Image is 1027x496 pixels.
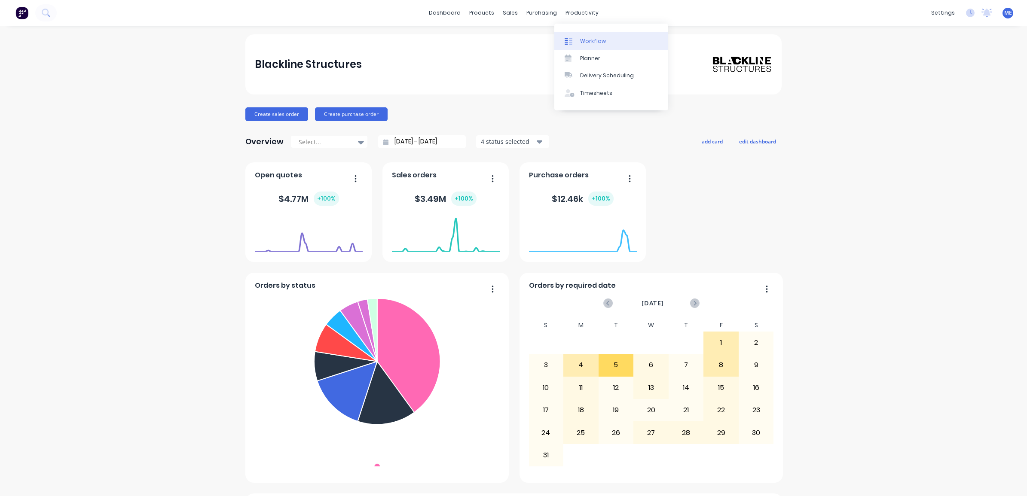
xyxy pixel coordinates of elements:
[561,6,603,19] div: productivity
[739,332,773,353] div: 2
[599,422,633,443] div: 26
[696,136,728,147] button: add card
[642,298,664,308] span: [DATE]
[255,56,362,73] div: Blackline Structures
[634,354,668,376] div: 6
[315,107,388,121] button: Create purchase order
[927,6,959,19] div: settings
[415,192,477,206] div: $ 3.49M
[255,170,302,180] span: Open quotes
[522,6,561,19] div: purchasing
[425,6,465,19] a: dashboard
[554,67,668,84] a: Delivery Scheduling
[554,85,668,102] a: Timesheets
[599,319,634,332] div: T
[278,192,339,206] div: $ 4.77M
[704,332,738,353] div: 1
[739,354,773,376] div: 9
[704,377,738,399] div: 15
[704,399,738,421] div: 22
[580,37,606,45] div: Workflow
[529,319,564,332] div: S
[564,377,598,399] div: 11
[669,399,703,421] div: 21
[739,319,774,332] div: S
[669,422,703,443] div: 28
[734,136,782,147] button: edit dashboard
[564,354,598,376] div: 4
[712,56,772,73] img: Blackline Structures
[669,319,704,332] div: T
[588,192,614,206] div: + 100 %
[634,377,668,399] div: 13
[554,50,668,67] a: Planner
[564,399,598,421] div: 18
[529,170,589,180] span: Purchase orders
[15,6,28,19] img: Factory
[529,399,563,421] div: 17
[633,319,669,332] div: W
[552,192,614,206] div: $ 12.46k
[554,32,668,49] a: Workflow
[529,377,563,399] div: 10
[529,280,616,291] span: Orders by required date
[634,422,668,443] div: 27
[599,399,633,421] div: 19
[498,6,522,19] div: sales
[481,137,535,146] div: 4 status selected
[580,72,634,79] div: Delivery Scheduling
[465,6,498,19] div: products
[739,377,773,399] div: 16
[739,422,773,443] div: 30
[599,354,633,376] div: 5
[669,377,703,399] div: 14
[669,354,703,376] div: 7
[739,399,773,421] div: 23
[392,170,437,180] span: Sales orders
[580,89,612,97] div: Timesheets
[580,55,600,62] div: Planner
[245,107,308,121] button: Create sales order
[451,192,477,206] div: + 100 %
[563,319,599,332] div: M
[599,377,633,399] div: 12
[703,319,739,332] div: F
[564,422,598,443] div: 25
[476,135,549,148] button: 4 status selected
[529,354,563,376] div: 3
[314,192,339,206] div: + 100 %
[634,399,668,421] div: 20
[1004,9,1012,17] span: ME
[529,422,563,443] div: 24
[245,133,284,150] div: Overview
[704,354,738,376] div: 8
[704,422,738,443] div: 29
[529,444,563,466] div: 31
